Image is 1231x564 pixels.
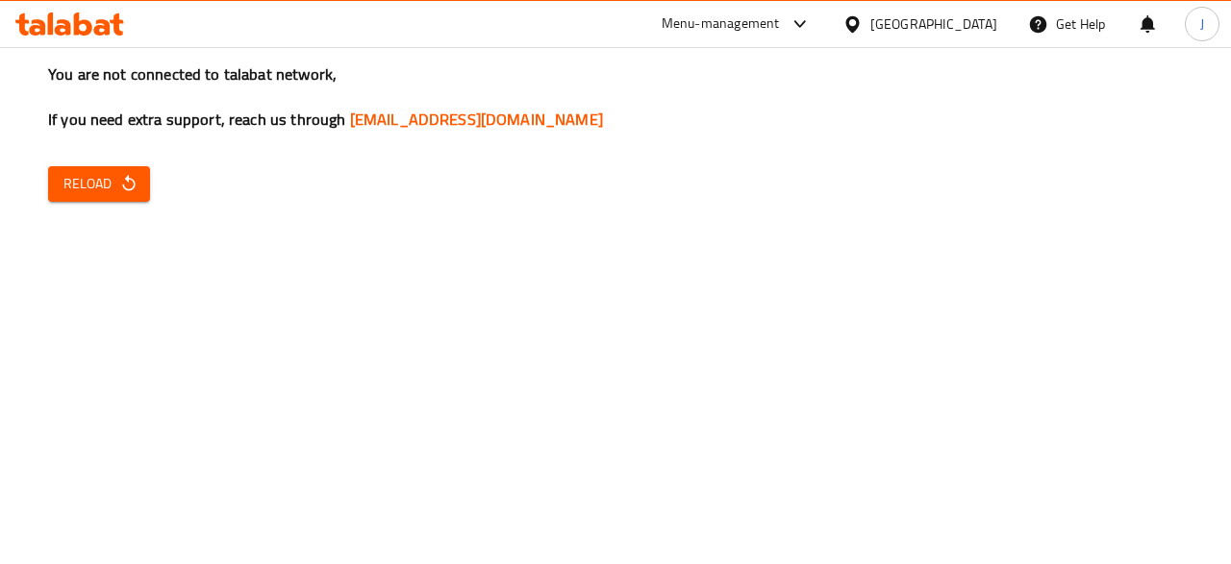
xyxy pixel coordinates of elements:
button: Reload [48,166,150,202]
span: J [1200,13,1204,35]
span: Reload [63,172,135,196]
h3: You are not connected to talabat network, If you need extra support, reach us through [48,63,1183,131]
a: [EMAIL_ADDRESS][DOMAIN_NAME] [350,105,603,134]
div: Menu-management [662,12,780,36]
div: [GEOGRAPHIC_DATA] [870,13,997,35]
